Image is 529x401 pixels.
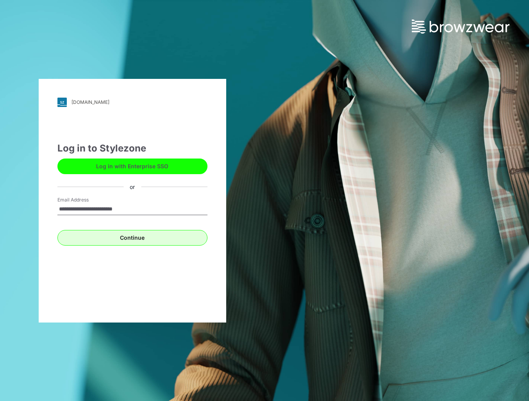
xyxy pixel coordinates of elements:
div: [DOMAIN_NAME] [71,99,109,105]
button: Log in with Enterprise SSO [57,159,207,174]
label: Email Address [57,196,112,203]
img: svg+xml;base64,PHN2ZyB3aWR0aD0iMjgiIGhlaWdodD0iMjgiIHZpZXdCb3g9IjAgMCAyOCAyOCIgZmlsbD0ibm9uZSIgeG... [57,98,67,107]
a: [DOMAIN_NAME] [57,98,207,107]
div: Log in to Stylezone [57,141,207,155]
img: browzwear-logo.73288ffb.svg [412,20,509,34]
div: or [123,183,141,191]
button: Continue [57,230,207,246]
